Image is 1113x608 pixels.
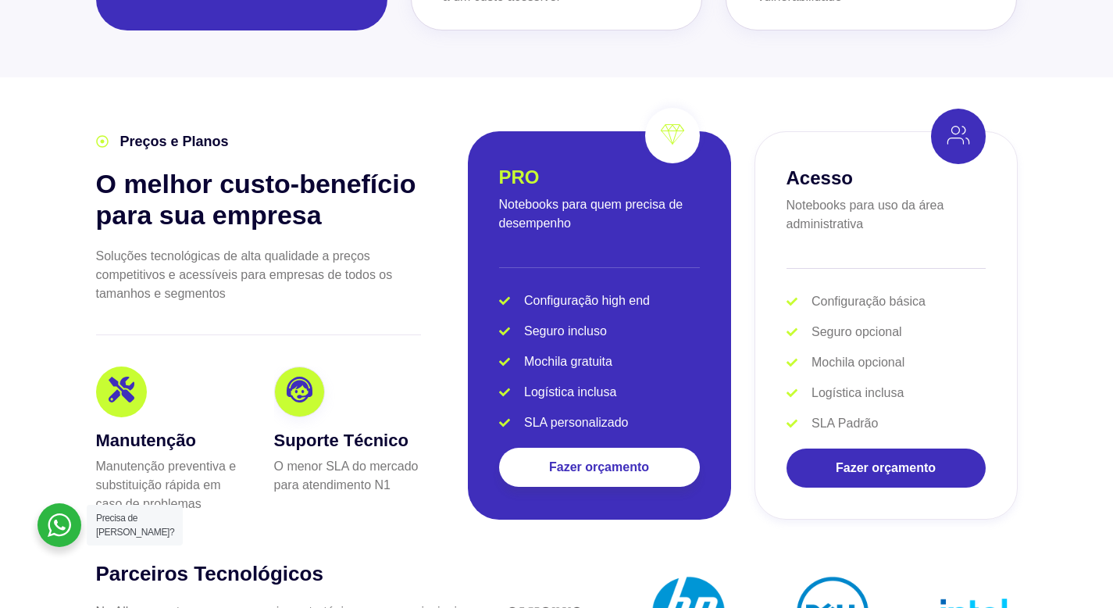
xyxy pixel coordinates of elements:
p: Notebooks para quem precisa de desempenho [499,195,700,233]
span: SLA personalizado [520,413,628,432]
span: Logística inclusa [808,384,904,402]
span: Mochila gratuita [520,352,612,371]
h3: Suporte Técnico [274,427,421,453]
p: O menor SLA do mercado para atendimento N1 [274,457,421,495]
span: SLA Padrão [808,414,878,433]
h3: Manutenção [96,427,243,453]
h2: PRO [499,166,540,188]
p: Soluções tecnológicas de alta qualidade a preços competitivos e acessíveis para empresas de todos... [96,247,421,303]
a: Fazer orçamento [499,448,700,487]
span: Configuração básica [808,292,926,311]
h2: Acesso [787,167,853,188]
span: Precisa de [PERSON_NAME]? [96,513,174,538]
h2: O melhor custo-benefício para sua empresa [96,168,421,232]
a: Fazer orçamento [787,449,986,488]
div: Widget de chat [832,408,1113,608]
p: Manutenção preventiva e substituição rápida em caso de problemas [96,457,243,513]
span: Configuração high end [520,291,650,310]
span: Fazer orçamento [549,461,649,474]
h2: Parceiros Tecnológicos [96,561,465,588]
span: Logística inclusa [520,383,616,402]
p: Notebooks para uso da área administrativa [787,196,986,234]
span: Seguro incluso [520,322,607,341]
span: Mochila opcional [808,353,904,372]
span: Seguro opcional [808,323,902,342]
span: Preços e Planos [116,131,229,152]
iframe: Chat Widget [832,408,1113,608]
